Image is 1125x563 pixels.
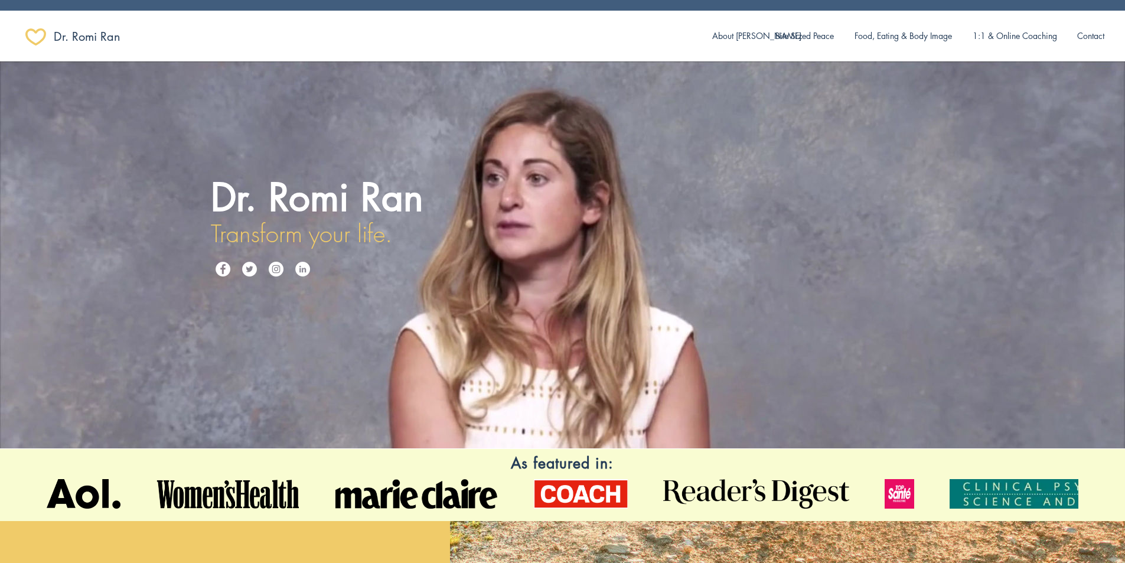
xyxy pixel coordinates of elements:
p: About [PERSON_NAME] [706,24,807,48]
img: Twitter [242,262,257,276]
img: Instagram [269,262,283,276]
ul: Social Bar [216,262,310,276]
a: ​Dr. Romi Ran [54,25,138,48]
p: Food, Eating & Body Image [849,24,958,48]
a: Contact [1067,24,1114,48]
p: Bite Sized Peace [769,24,840,48]
nav: Site [703,24,1114,48]
a: Bite Sized Peace [765,24,844,48]
p: 1:1 & Online Coaching [967,24,1063,48]
img: Facebook [216,262,230,276]
img: LinkedIn [295,262,310,276]
a: 1:1 & Online Coaching [963,24,1067,48]
span: Transform your life. [211,218,392,249]
a: Food, Eating & Body Image [844,24,963,48]
span: ​Dr. Romi Ran [54,28,120,45]
p: Contact [1071,24,1110,48]
span: Dr. Romi Ran [211,173,423,222]
span: As featured in: [511,454,614,473]
a: About [PERSON_NAME] [703,24,765,48]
